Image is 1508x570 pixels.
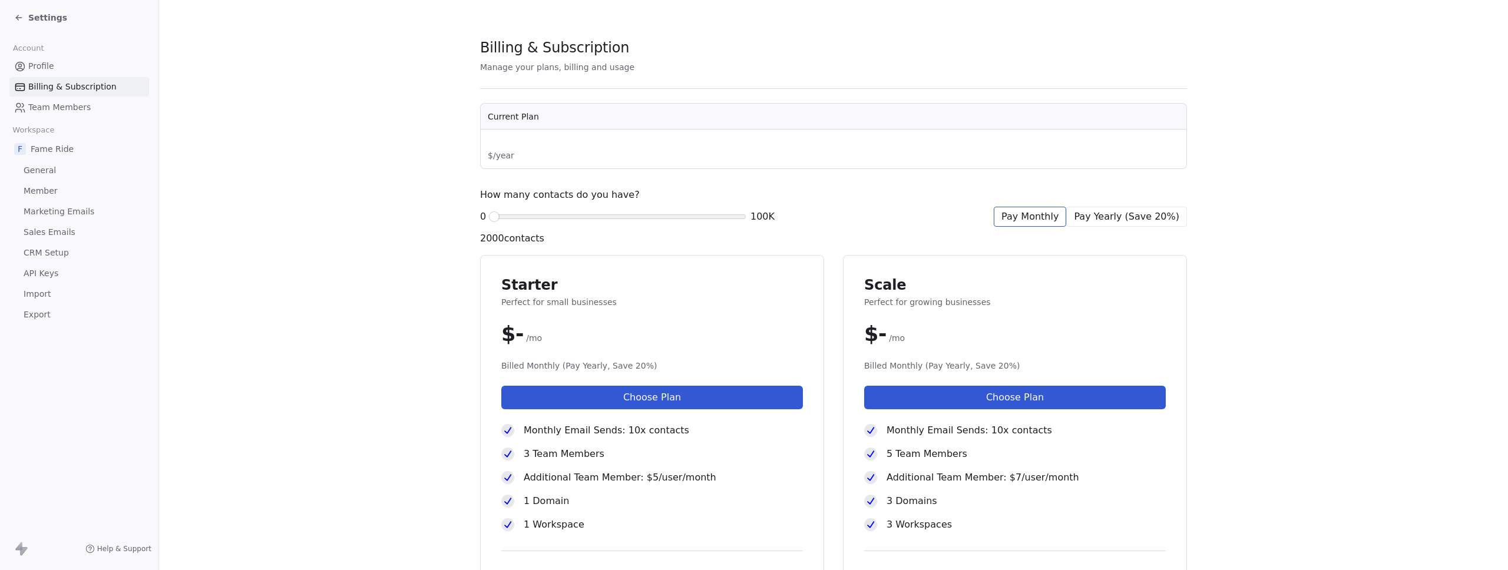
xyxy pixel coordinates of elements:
[24,247,69,259] span: CRM Setup
[8,121,59,139] span: Workspace
[524,423,689,438] span: Monthly Email Sends: 10x contacts
[524,494,569,508] span: 1 Domain
[9,305,149,324] a: Export
[887,447,967,461] span: 5 Team Members
[501,360,803,372] span: Billed Monthly (Pay Yearly, Save 20%)
[24,288,51,300] span: Import
[9,181,149,201] a: Member
[28,101,91,114] span: Team Members
[24,267,58,280] span: API Keys
[864,360,1166,372] span: Billed Monthly (Pay Yearly, Save 20%)
[480,188,640,202] span: How many contacts do you have?
[9,243,149,263] a: CRM Setup
[887,494,937,508] span: 3 Domains
[887,518,952,532] span: 3 Workspaces
[501,296,803,308] span: Perfect for small businesses
[28,81,117,93] span: Billing & Subscription
[480,62,634,72] span: Manage your plans, billing and usage
[526,332,542,344] span: /mo
[8,39,49,57] span: Account
[864,296,1166,308] span: Perfect for growing businesses
[864,276,1166,294] span: Scale
[24,226,75,238] span: Sales Emails
[887,470,1079,485] span: Additional Team Member: $7/user/month
[9,57,149,76] a: Profile
[480,39,629,57] span: Billing & Subscription
[524,518,584,532] span: 1 Workspace
[28,60,54,72] span: Profile
[9,284,149,304] a: Import
[97,544,151,554] span: Help & Support
[9,77,149,97] a: Billing & Subscription
[480,210,486,224] span: 0
[9,264,149,283] a: API Keys
[524,447,604,461] span: 3 Team Members
[9,161,149,180] a: General
[864,386,1166,409] button: Choose Plan
[24,164,56,177] span: General
[24,309,51,321] span: Export
[1001,210,1059,224] span: Pay Monthly
[864,322,887,346] span: $ -
[14,143,26,155] span: F
[480,231,544,246] span: 2000 contacts
[1074,210,1179,224] span: Pay Yearly (Save 20%)
[488,150,1113,161] span: $ / year
[24,206,94,218] span: Marketing Emails
[9,223,149,242] a: Sales Emails
[501,276,803,294] span: Starter
[28,12,67,24] span: Settings
[524,470,716,485] span: Additional Team Member: $5/user/month
[31,143,74,155] span: Fame Ride
[85,544,151,554] a: Help & Support
[501,386,803,409] button: Choose Plan
[9,202,149,221] a: Marketing Emails
[481,104,1186,130] th: Current Plan
[14,12,67,24] a: Settings
[501,322,524,346] span: $ -
[24,185,58,197] span: Member
[750,210,775,224] span: 100K
[887,423,1052,438] span: Monthly Email Sends: 10x contacts
[889,332,905,344] span: /mo
[9,98,149,117] a: Team Members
